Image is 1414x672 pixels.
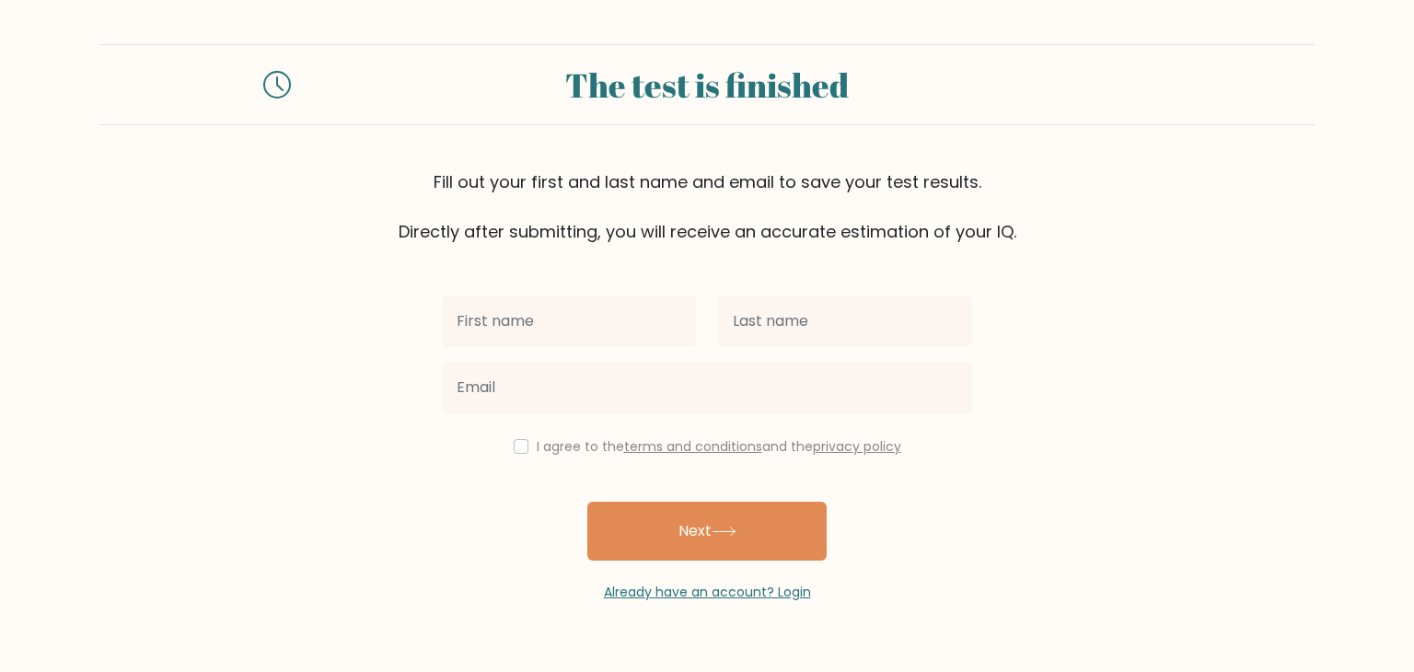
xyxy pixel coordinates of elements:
[442,295,696,347] input: First name
[604,583,811,601] a: Already have an account? Login
[442,362,972,413] input: Email
[587,502,827,561] button: Next
[718,295,972,347] input: Last name
[624,437,762,456] a: terms and conditions
[813,437,901,456] a: privacy policy
[537,437,901,456] label: I agree to the and the
[99,169,1315,244] div: Fill out your first and last name and email to save your test results. Directly after submitting,...
[313,60,1101,110] div: The test is finished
